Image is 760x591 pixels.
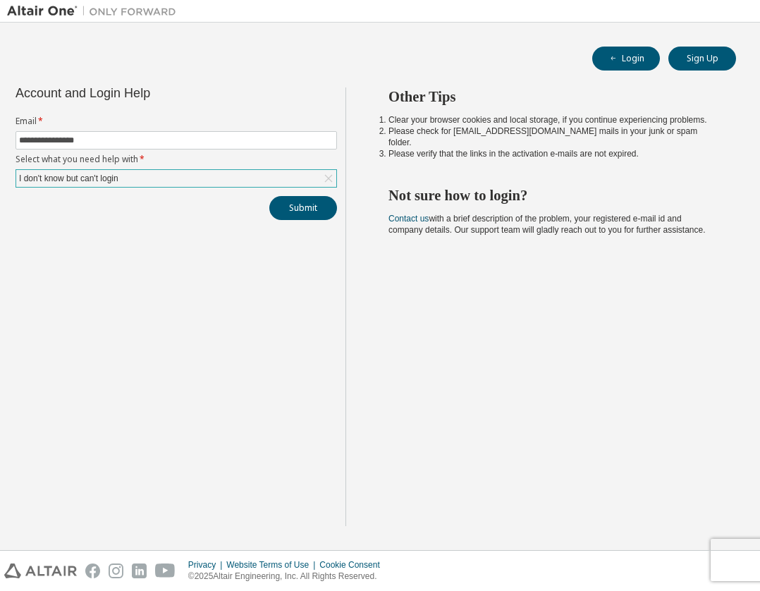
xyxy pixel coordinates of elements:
button: Submit [269,196,337,220]
label: Email [16,116,337,127]
h2: Other Tips [388,87,711,106]
p: © 2025 Altair Engineering, Inc. All Rights Reserved. [188,571,388,583]
div: I don't know but can't login [17,171,121,186]
img: linkedin.svg [132,563,147,578]
a: Contact us [388,214,429,224]
li: Clear your browser cookies and local storage, if you continue experiencing problems. [388,114,711,126]
img: Altair One [7,4,183,18]
li: Please check for [EMAIL_ADDRESS][DOMAIN_NAME] mails in your junk or spam folder. [388,126,711,148]
button: Sign Up [668,47,736,71]
img: youtube.svg [155,563,176,578]
div: Privacy [188,559,226,571]
img: facebook.svg [85,563,100,578]
span: with a brief description of the problem, your registered e-mail id and company details. Our suppo... [388,214,706,235]
div: I don't know but can't login [16,170,336,187]
div: Website Terms of Use [226,559,319,571]
img: instagram.svg [109,563,123,578]
div: Cookie Consent [319,559,388,571]
h2: Not sure how to login? [388,186,711,205]
div: Account and Login Help [16,87,273,99]
label: Select what you need help with [16,154,337,165]
button: Login [592,47,660,71]
img: altair_logo.svg [4,563,77,578]
li: Please verify that the links in the activation e-mails are not expired. [388,148,711,159]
